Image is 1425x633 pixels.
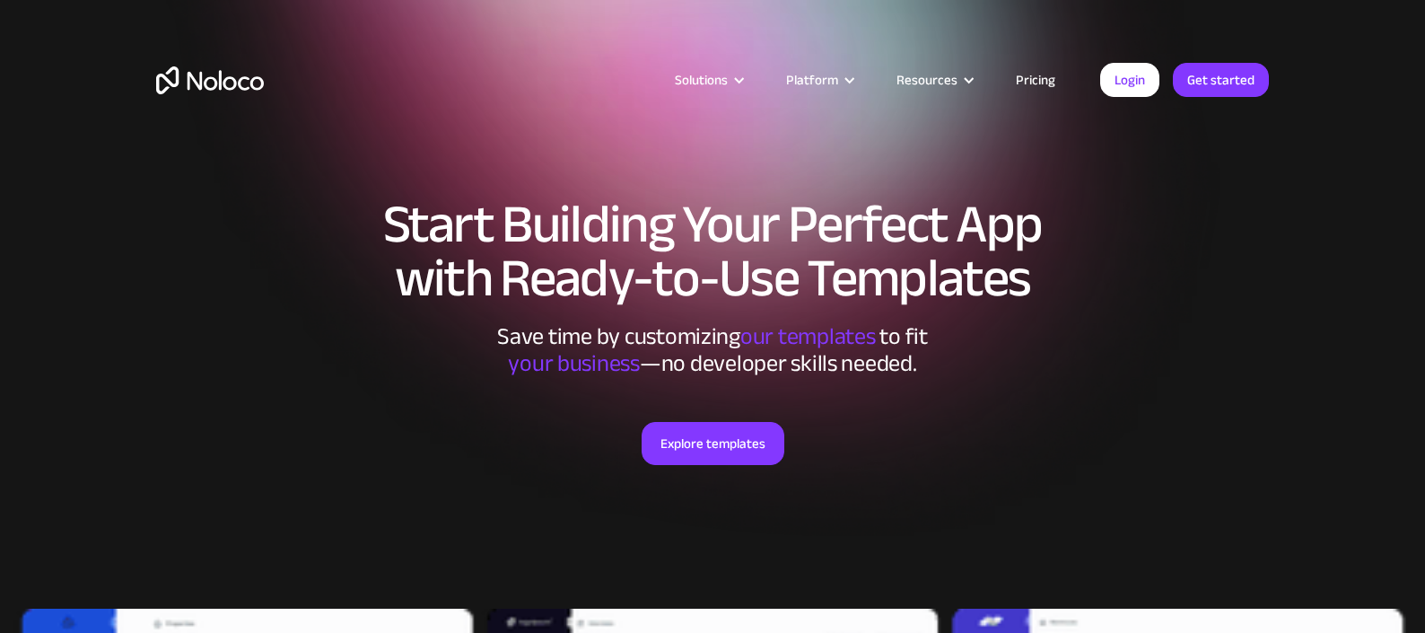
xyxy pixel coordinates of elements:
div: Resources [874,68,993,92]
a: Pricing [993,68,1078,92]
div: Save time by customizing to fit ‍ —no developer skills needed. [443,323,982,377]
h1: Start Building Your Perfect App with Ready-to-Use Templates [156,198,1269,305]
div: Platform [764,68,874,92]
a: Get started [1173,63,1269,97]
a: Explore templates [642,422,784,465]
a: home [156,66,264,94]
div: Solutions [652,68,764,92]
span: our templates [740,314,876,358]
div: Solutions [675,68,728,92]
div: Resources [896,68,957,92]
a: Login [1100,63,1159,97]
span: your business [508,341,640,385]
div: Platform [786,68,838,92]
